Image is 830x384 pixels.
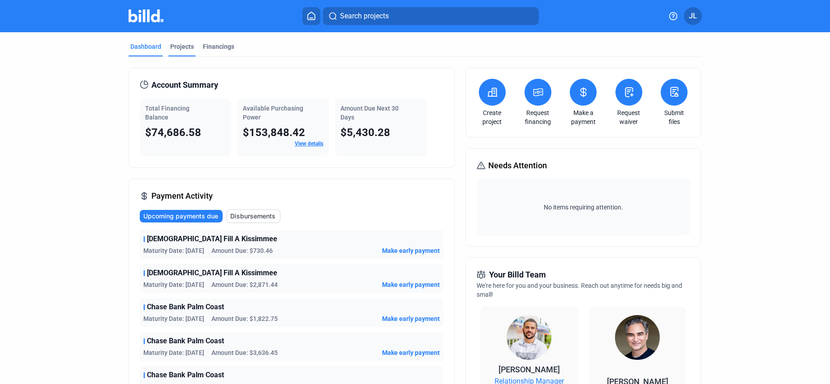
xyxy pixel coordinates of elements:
[129,9,164,22] img: Billd Company Logo
[568,108,599,126] a: Make a payment
[130,42,161,51] div: Dashboard
[243,126,305,139] span: $153,848.42
[382,348,440,357] button: Make early payment
[340,11,389,21] span: Search projects
[211,280,278,289] span: Amount Due: $2,871.44
[143,246,204,255] span: Maturity Date: [DATE]
[203,42,234,51] div: Financings
[211,348,278,357] span: Amount Due: $3,636.45
[507,315,551,360] img: Relationship Manager
[243,105,303,121] span: Available Purchasing Power
[295,141,323,147] a: View details
[477,108,508,126] a: Create project
[147,370,224,380] span: Chase Bank Palm Coast
[151,79,218,91] span: Account Summary
[147,234,277,244] span: [DEMOGRAPHIC_DATA] Fill A Kissimmee
[145,126,201,139] span: $74,686.58
[480,203,686,212] span: No items requiring attention.
[340,126,390,139] span: $5,430.28
[658,108,690,126] a: Submit files
[684,7,702,25] button: JL
[522,108,554,126] a: Request financing
[689,11,697,21] span: JL
[211,246,273,255] span: Amount Due: $730.46
[499,365,560,374] span: [PERSON_NAME]
[151,190,213,202] span: Payment Activity
[226,209,280,223] button: Disbursements
[489,269,546,281] span: Your Billd Team
[382,314,440,323] button: Make early payment
[145,105,189,121] span: Total Financing Balance
[615,315,660,360] img: Territory Manager
[488,159,547,172] span: Needs Attention
[143,212,218,221] span: Upcoming payments due
[340,105,399,121] span: Amount Due Next 30 Days
[230,212,275,221] span: Disbursements
[147,302,224,312] span: Chase Bank Palm Coast
[147,336,224,346] span: Chase Bank Palm Coast
[143,348,204,357] span: Maturity Date: [DATE]
[147,268,277,278] span: [DEMOGRAPHIC_DATA] Fill A Kissimmee
[143,314,204,323] span: Maturity Date: [DATE]
[613,108,645,126] a: Request waiver
[323,7,539,25] button: Search projects
[211,314,278,323] span: Amount Due: $1,822.75
[382,280,440,289] button: Make early payment
[140,210,223,222] button: Upcoming payments due
[477,282,682,298] span: We're here for you and your business. Reach out anytime for needs big and small!
[143,280,204,289] span: Maturity Date: [DATE]
[170,42,194,51] div: Projects
[382,246,440,255] button: Make early payment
